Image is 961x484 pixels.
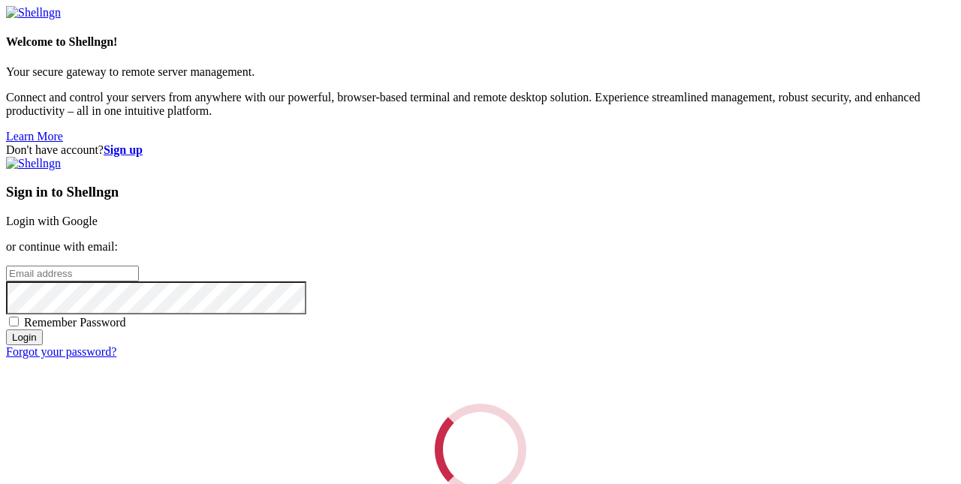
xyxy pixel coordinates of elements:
[6,143,955,157] div: Don't have account?
[6,91,955,118] p: Connect and control your servers from anywhere with our powerful, browser-based terminal and remo...
[6,184,955,200] h3: Sign in to Shellngn
[6,6,61,20] img: Shellngn
[6,215,98,227] a: Login with Google
[9,317,19,326] input: Remember Password
[6,240,955,254] p: or continue with email:
[24,316,126,329] span: Remember Password
[6,266,139,281] input: Email address
[6,130,63,143] a: Learn More
[6,157,61,170] img: Shellngn
[6,65,955,79] p: Your secure gateway to remote server management.
[6,345,116,358] a: Forgot your password?
[6,35,955,49] h4: Welcome to Shellngn!
[104,143,143,156] a: Sign up
[6,329,43,345] input: Login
